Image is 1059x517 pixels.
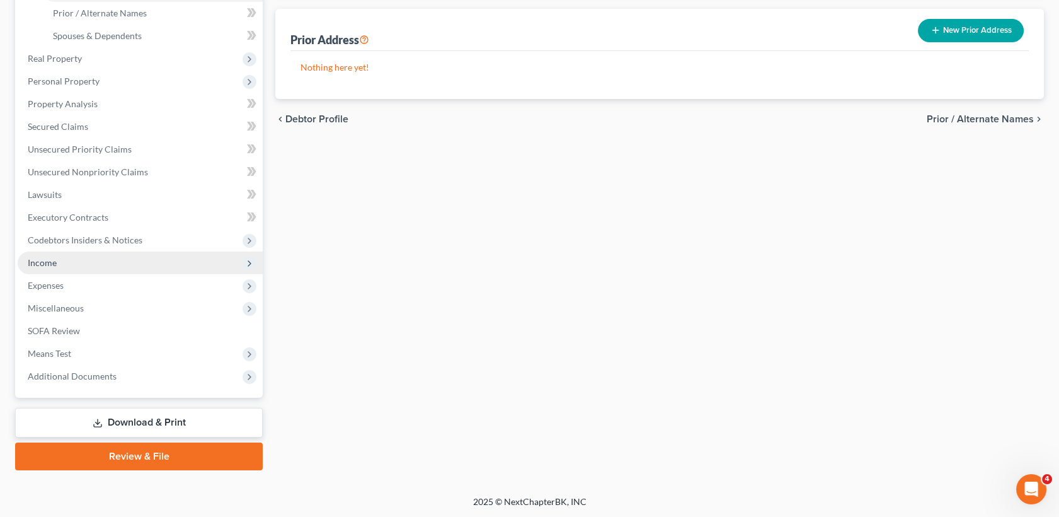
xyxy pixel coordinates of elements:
div: Prior Address [290,32,369,47]
button: New Prior Address [918,19,1024,42]
span: Unsecured Priority Claims [28,144,132,154]
span: Codebtors Insiders & Notices [28,235,142,245]
span: Additional Documents [28,371,117,381]
p: Nothing here yet! [301,61,1019,74]
a: Lawsuits [18,183,263,206]
iframe: Intercom live chat [1016,474,1046,504]
button: chevron_left Debtor Profile [275,114,348,124]
span: Prior / Alternate Names [927,114,1034,124]
a: Unsecured Nonpriority Claims [18,161,263,183]
span: Personal Property [28,76,100,86]
span: Unsecured Nonpriority Claims [28,166,148,177]
span: Spouses & Dependents [53,30,142,41]
span: Means Test [28,348,71,359]
a: Executory Contracts [18,206,263,229]
span: Property Analysis [28,98,98,109]
span: Lawsuits [28,189,62,200]
span: Debtor Profile [285,114,348,124]
button: Prior / Alternate Names chevron_right [927,114,1044,124]
a: Secured Claims [18,115,263,138]
span: Expenses [28,280,64,291]
span: Executory Contracts [28,212,108,223]
span: Prior / Alternate Names [53,8,147,18]
a: Property Analysis [18,93,263,115]
span: 4 [1042,474,1052,484]
span: Miscellaneous [28,303,84,313]
span: Income [28,257,57,268]
span: Secured Claims [28,121,88,132]
a: Prior / Alternate Names [43,2,263,25]
span: SOFA Review [28,325,80,336]
a: SOFA Review [18,320,263,342]
i: chevron_left [275,114,285,124]
span: Real Property [28,53,82,64]
a: Spouses & Dependents [43,25,263,47]
a: Review & File [15,443,263,470]
a: Unsecured Priority Claims [18,138,263,161]
i: chevron_right [1034,114,1044,124]
a: Download & Print [15,408,263,438]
